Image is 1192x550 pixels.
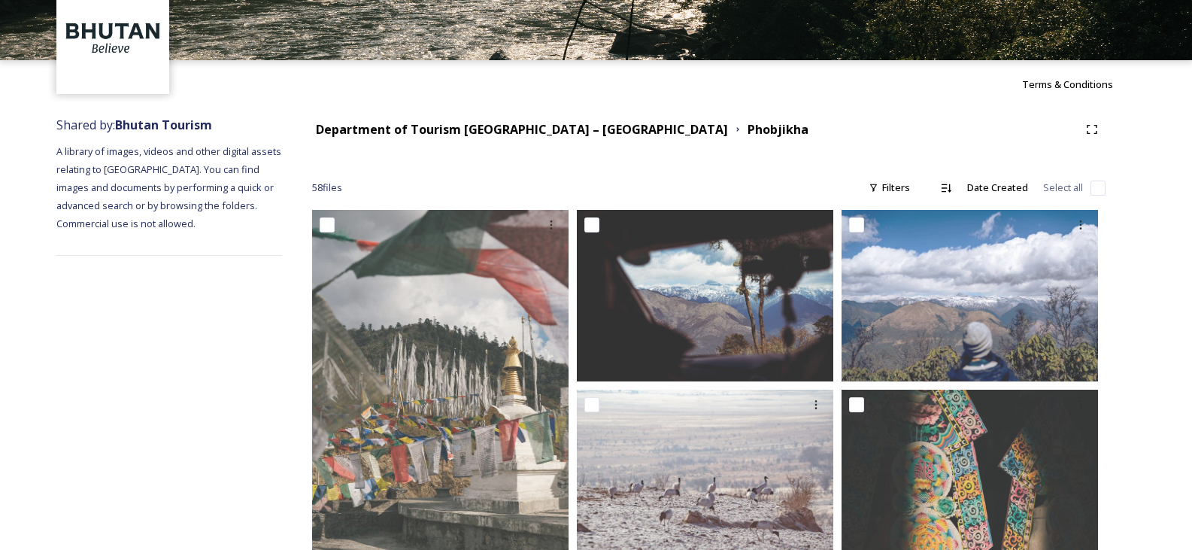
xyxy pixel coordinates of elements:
div: Date Created [960,173,1036,202]
span: Shared by: [56,117,212,133]
span: Select all [1043,181,1083,195]
strong: Phobjikha [748,121,808,138]
img: Phobjikha-valley-by-Alicia-Warner-89.jpg [842,210,1098,381]
strong: Department of Tourism [GEOGRAPHIC_DATA] – [GEOGRAPHIC_DATA] [316,121,728,138]
div: Filters [861,173,918,202]
span: A library of images, videos and other digital assets relating to [GEOGRAPHIC_DATA]. You can find ... [56,144,284,230]
span: 58 file s [312,181,342,195]
a: Terms & Conditions [1022,75,1136,93]
strong: Bhutan Tourism [115,117,212,133]
img: Phobjikha-valley-by-Alicia-Warner-93.jpg [577,210,833,381]
span: Terms & Conditions [1022,77,1113,91]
